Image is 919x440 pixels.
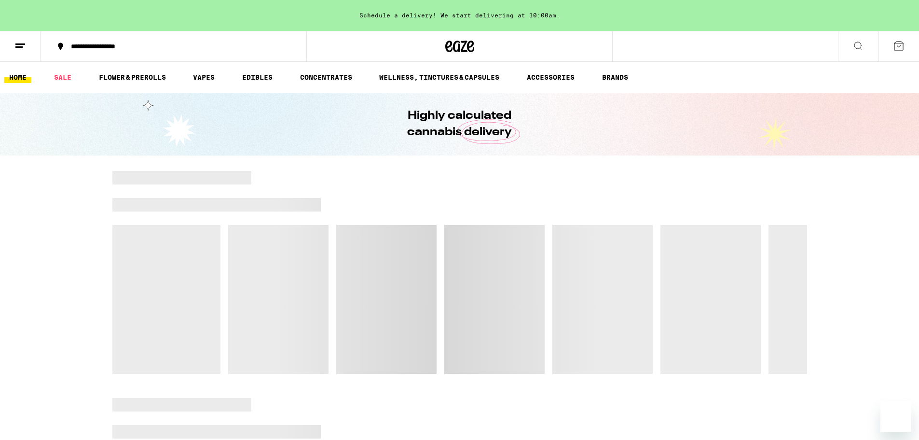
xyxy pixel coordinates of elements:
[880,401,911,432] iframe: Button to launch messaging window
[4,71,31,83] a: HOME
[374,71,504,83] a: WELLNESS, TINCTURES & CAPSULES
[94,71,171,83] a: FLOWER & PREROLLS
[597,71,633,83] a: BRANDS
[522,71,579,83] a: ACCESSORIES
[237,71,277,83] a: EDIBLES
[188,71,219,83] a: VAPES
[295,71,357,83] a: CONCENTRATES
[380,108,539,141] h1: Highly calculated cannabis delivery
[49,71,76,83] a: SALE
